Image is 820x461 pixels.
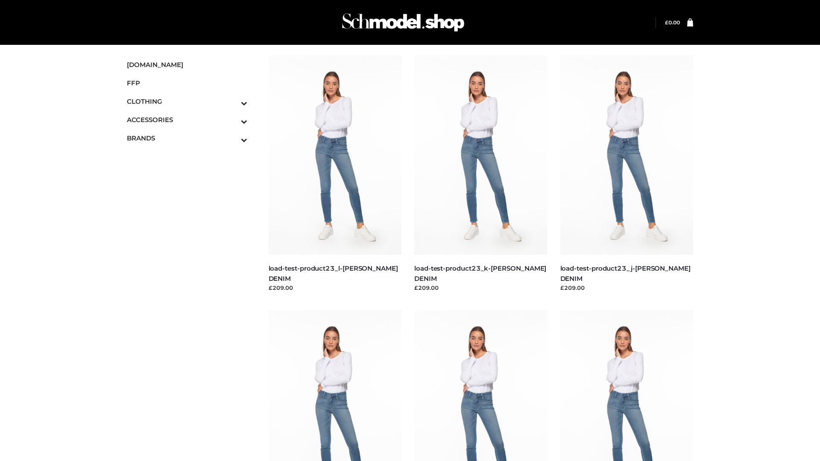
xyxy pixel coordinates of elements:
button: Toggle Submenu [217,92,247,111]
a: £0.00 [665,19,680,26]
a: BRANDSToggle Submenu [127,129,247,147]
a: CLOTHINGToggle Submenu [127,92,247,111]
a: FFP [127,74,247,92]
img: Schmodel Admin 964 [339,6,467,39]
a: [DOMAIN_NAME] [127,55,247,74]
a: load-test-product23_k-[PERSON_NAME] DENIM [414,264,546,282]
button: Toggle Submenu [217,111,247,129]
div: £209.00 [560,283,694,292]
span: £ [665,19,668,26]
div: £209.00 [269,283,402,292]
bdi: 0.00 [665,19,680,26]
a: ACCESSORIESToggle Submenu [127,111,247,129]
span: ACCESSORIES [127,115,247,125]
button: Toggle Submenu [217,129,247,147]
span: CLOTHING [127,96,247,106]
span: FFP [127,78,247,88]
div: £209.00 [414,283,548,292]
span: BRANDS [127,133,247,143]
a: load-test-product23_l-[PERSON_NAME] DENIM [269,264,398,282]
span: [DOMAIN_NAME] [127,60,247,70]
a: load-test-product23_j-[PERSON_NAME] DENIM [560,264,691,282]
